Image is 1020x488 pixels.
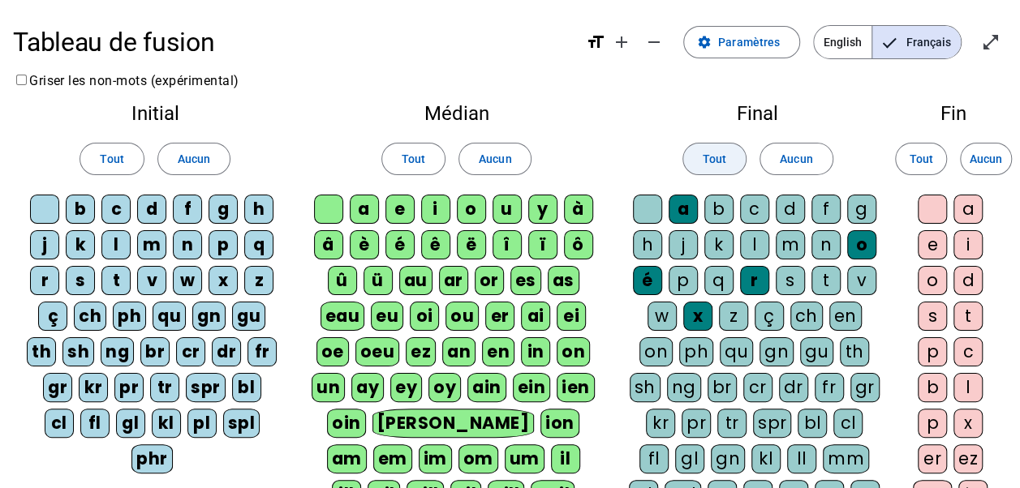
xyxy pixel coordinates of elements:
[421,230,450,259] div: ê
[493,195,522,224] div: u
[720,337,753,366] div: qu
[953,302,983,331] div: t
[683,302,712,331] div: x
[847,230,876,259] div: o
[918,373,947,402] div: b
[419,444,452,473] div: im
[557,337,590,366] div: on
[467,373,506,402] div: ain
[66,195,95,224] div: b
[232,302,265,331] div: gu
[350,230,379,259] div: è
[150,373,179,402] div: tr
[787,444,816,473] div: ll
[528,230,557,259] div: ï
[74,302,106,331] div: ch
[953,337,983,366] div: c
[646,409,675,438] div: kr
[829,302,862,331] div: en
[457,230,486,259] div: ë
[918,337,947,366] div: p
[43,373,72,402] div: gr
[479,149,511,169] span: Aucun
[811,266,841,295] div: t
[776,266,805,295] div: s
[381,143,445,175] button: Tout
[953,195,983,224] div: a
[719,302,748,331] div: z
[760,337,794,366] div: gn
[780,149,812,169] span: Aucun
[521,302,550,331] div: ai
[612,32,631,52] mat-icon: add
[16,75,27,85] input: Griser les non-mots (expérimental)
[140,337,170,366] div: br
[918,266,947,295] div: o
[439,266,468,295] div: ar
[628,104,887,123] h2: Final
[101,195,131,224] div: c
[445,302,479,331] div: ou
[740,266,769,295] div: r
[682,143,747,175] button: Tout
[442,337,476,366] div: an
[355,337,400,366] div: oeu
[918,230,947,259] div: e
[458,143,532,175] button: Aucun
[173,230,202,259] div: n
[638,26,670,58] button: Diminuer la taille de la police
[493,230,522,259] div: î
[327,409,366,438] div: oin
[114,373,144,402] div: pr
[131,444,173,473] div: phr
[548,266,579,295] div: as
[708,373,737,402] div: br
[101,337,134,366] div: ng
[760,143,833,175] button: Aucun
[173,266,202,295] div: w
[178,149,210,169] span: Aucun
[80,409,110,438] div: fl
[743,373,773,402] div: cr
[373,444,412,473] div: em
[840,337,869,366] div: th
[872,26,961,58] span: Français
[351,373,384,402] div: ay
[586,32,605,52] mat-icon: format_size
[137,266,166,295] div: v
[38,302,67,331] div: ç
[704,230,734,259] div: k
[101,266,131,295] div: t
[30,230,59,259] div: j
[683,26,800,58] button: Paramètres
[755,302,784,331] div: ç
[675,444,704,473] div: gl
[833,409,863,438] div: cl
[633,266,662,295] div: é
[100,149,123,169] span: Tout
[551,444,580,473] div: il
[66,230,95,259] div: k
[814,26,872,58] span: English
[630,373,661,402] div: sh
[62,337,94,366] div: sh
[717,409,747,438] div: tr
[421,195,450,224] div: i
[457,195,486,224] div: o
[328,266,357,295] div: û
[564,195,593,224] div: à
[779,373,808,402] div: dr
[137,195,166,224] div: d
[718,32,780,52] span: Paramètres
[113,302,146,331] div: ph
[101,230,131,259] div: l
[528,195,557,224] div: y
[505,444,544,473] div: um
[895,143,947,175] button: Tout
[975,26,1007,58] button: Entrer en plein écran
[790,302,823,331] div: ch
[644,32,664,52] mat-icon: remove
[187,409,217,438] div: pl
[26,104,285,123] h2: Initial
[45,409,74,438] div: cl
